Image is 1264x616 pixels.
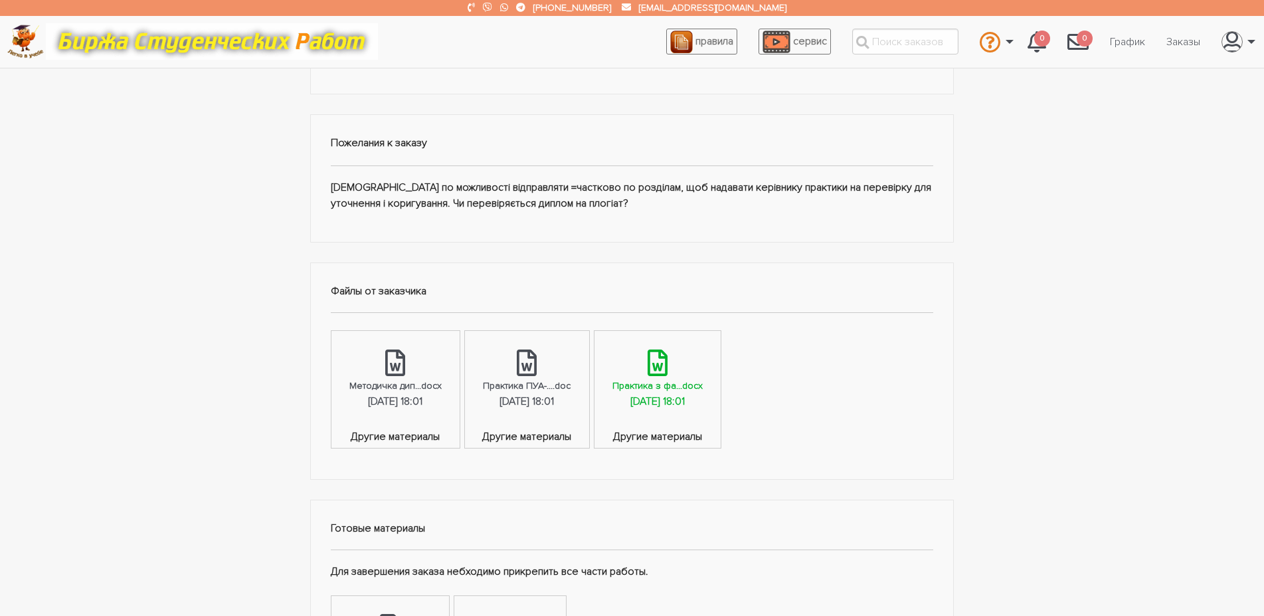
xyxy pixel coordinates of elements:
[331,284,426,298] strong: Файлы от заказчика
[368,393,422,411] div: [DATE] 18:01
[7,25,44,58] img: logo-c4363faeb99b52c628a42810ed6dfb4293a56d4e4775eb116515dfe7f33672af.png
[759,29,831,54] a: сервис
[499,393,554,411] div: [DATE] 18:01
[639,2,786,13] a: [EMAIL_ADDRESS][DOMAIN_NAME]
[331,136,427,150] strong: Пожелания к заказу
[331,429,460,448] span: Другие материалы
[465,331,588,429] a: Практика ПУА-....doc[DATE] 18:01
[666,29,737,54] a: правила
[533,2,611,13] a: [PHONE_NUMBER]
[349,378,442,393] div: Методичка дип...docx
[1156,29,1211,54] a: Заказы
[594,331,721,429] a: Практика з фа...docx[DATE] 18:01
[483,378,571,393] div: Практика ПУА-....doc
[465,429,588,448] span: Другие материалы
[793,35,827,48] span: сервис
[1099,29,1156,54] a: График
[331,522,425,535] strong: Готовые материалы
[310,114,954,243] div: [DEMOGRAPHIC_DATA] по можливості відправляти =частково по розділам, щоб надавати керівнику практи...
[763,31,790,53] img: play_icon-49f7f135c9dc9a03216cfdbccbe1e3994649169d890fb554cedf0eac35a01ba8.png
[695,35,733,48] span: правила
[630,393,685,411] div: [DATE] 18:01
[46,23,378,60] img: motto-12e01f5a76059d5f6a28199ef077b1f78e012cfde436ab5cf1d4517935686d32.gif
[852,29,958,54] input: Поиск заказов
[612,378,703,393] div: Практика з фа...docx
[594,429,721,448] span: Другие материалы
[1057,24,1099,60] a: 0
[331,564,934,581] p: Для завершения заказа небходимо прикрепить все части работы.
[1077,31,1093,47] span: 0
[670,31,693,53] img: agreement_icon-feca34a61ba7f3d1581b08bc946b2ec1ccb426f67415f344566775c155b7f62c.png
[1017,24,1057,60] a: 0
[331,331,460,429] a: Методичка дип...docx[DATE] 18:01
[1034,31,1050,47] span: 0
